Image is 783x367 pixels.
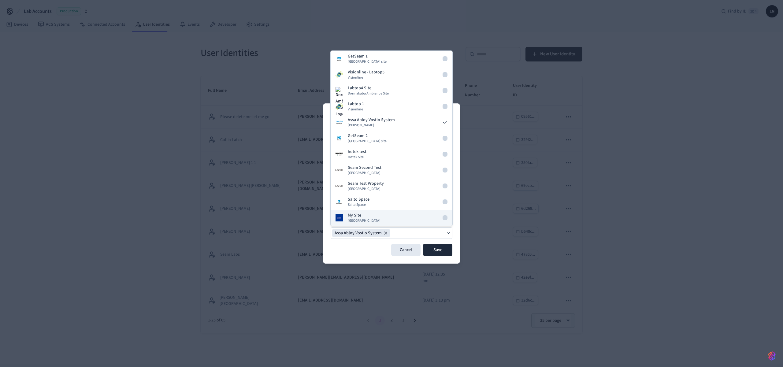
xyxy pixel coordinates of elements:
[348,155,364,160] span: Hotek Site
[348,123,374,128] span: [PERSON_NAME]
[348,196,369,202] p: Salto Space
[348,107,363,112] span: Visionline
[336,119,343,126] img: Assa Abloy Vostio Logo
[348,171,380,176] span: [GEOGRAPHIC_DATA]
[348,85,371,91] p: Labtop4 Site
[331,51,452,67] button: Salto KS site LogoGetSeam 1[GEOGRAPHIC_DATA] site
[348,91,389,96] span: Dormakaba Ambiance Site
[336,135,343,142] img: Salto KS site Logo
[331,162,452,178] button: Latch Building LogoSeam Second Test[GEOGRAPHIC_DATA]
[331,227,452,239] button: Assa Abloy Vostio System
[348,69,384,75] p: Visionline - Labtop5
[423,244,452,256] button: Save
[336,198,343,206] img: Salto Space Logo
[348,165,381,171] p: Seam Second Test
[336,182,343,190] img: Latch Building Logo
[336,71,343,78] img: Visionline Logo
[331,178,452,194] button: Latch Building LogoSeam Test Property[GEOGRAPHIC_DATA]
[348,202,366,207] span: Salto Space
[331,83,452,98] button: Dormakaba Ambiance Site LogoLabtop4 SiteDormakaba Ambiance Site
[348,101,364,107] p: Labtop 1
[331,114,452,130] button: Assa Abloy Vostio LogoAssa Abloy Vostio System[PERSON_NAME]
[348,75,363,80] span: Visionline
[332,229,390,237] div: Assa Abloy Vostio System
[336,150,343,158] img: Hotek Site Logo
[348,187,380,191] span: [GEOGRAPHIC_DATA]
[348,59,387,64] span: [GEOGRAPHIC_DATA] site
[768,351,776,361] img: SeamLogoGradient.69752ec5.svg
[331,98,452,114] button: Visionline LogoLabtop 1Visionline
[336,166,343,174] img: Latch Building Logo
[336,55,343,62] img: Salto KS site Logo
[331,194,452,210] button: Salto Space LogoSalto SpaceSalto Space
[336,214,343,221] img: Dormakaba Community Site Logo
[331,210,452,226] button: Dormakaba Community Site LogoMy Site[GEOGRAPHIC_DATA]
[348,149,366,155] p: hotek test
[348,133,368,139] p: GetSeam 2
[331,130,452,146] button: Salto KS site LogoGetSeam 2[GEOGRAPHIC_DATA] site
[348,212,361,218] p: My Site
[348,53,368,59] p: GetSeam 1
[348,139,387,144] span: [GEOGRAPHIC_DATA] site
[331,146,452,162] button: Hotek Site Logohotek testHotek Site
[348,180,384,187] p: Seam Test Property
[391,244,421,256] button: Cancel
[336,87,343,117] img: Dormakaba Ambiance Site Logo
[348,117,395,123] p: Assa Abloy Vostio System
[348,218,380,223] span: [GEOGRAPHIC_DATA]
[336,103,343,110] img: Visionline Logo
[331,67,452,83] button: Visionline LogoVisionline - Labtop5Visionline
